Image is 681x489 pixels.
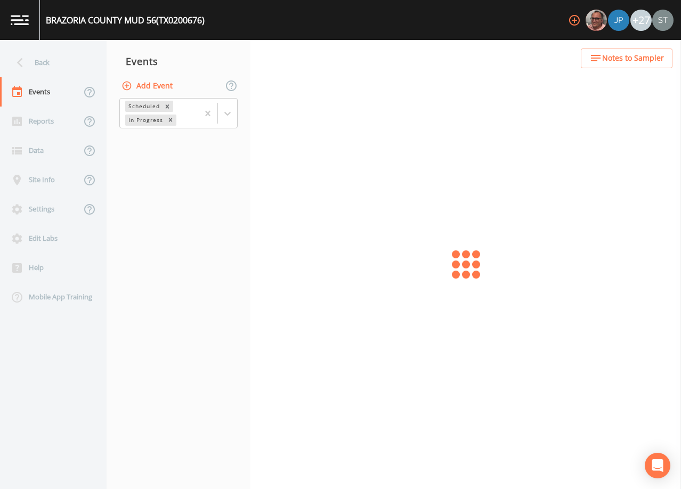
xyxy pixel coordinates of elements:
[602,52,664,65] span: Notes to Sampler
[119,76,177,96] button: Add Event
[161,101,173,112] div: Remove Scheduled
[645,453,670,478] div: Open Intercom Messenger
[581,48,672,68] button: Notes to Sampler
[107,48,250,75] div: Events
[608,10,629,31] img: 41241ef155101aa6d92a04480b0d0000
[652,10,674,31] img: cb9926319991c592eb2b4c75d39c237f
[585,10,607,31] div: Mike Franklin
[125,101,161,112] div: Scheduled
[586,10,607,31] img: e2d790fa78825a4bb76dcb6ab311d44c
[125,115,165,126] div: In Progress
[630,10,652,31] div: +27
[607,10,630,31] div: Joshua gere Paul
[11,15,29,25] img: logo
[165,115,176,126] div: Remove In Progress
[46,14,205,27] div: BRAZORIA COUNTY MUD 56 (TX0200676)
